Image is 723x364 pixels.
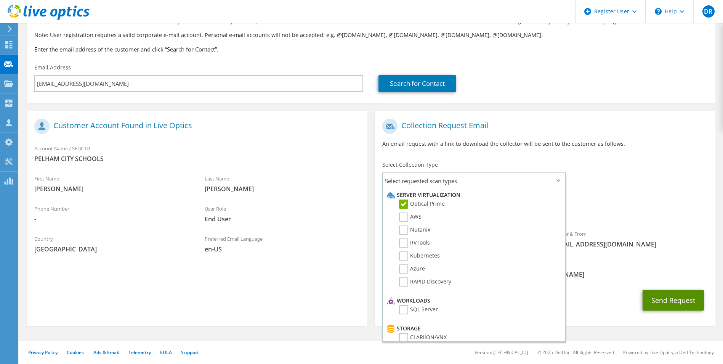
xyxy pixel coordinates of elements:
div: First Name [27,171,197,197]
a: Telemetry [128,349,151,356]
div: To [375,226,545,252]
label: RVTools [399,238,430,248]
span: Select requested scan types [383,173,564,188]
div: User Role [197,201,367,227]
span: [PERSON_NAME] [34,185,189,193]
label: Select Collection Type [382,161,438,169]
label: Email Address [34,64,71,71]
span: - [34,215,189,223]
li: Version: [TECHNICAL_ID] [475,349,528,356]
h1: Customer Account Found in Live Optics [34,119,356,134]
li: Workloads [385,296,561,305]
li: Powered by Live Optics, a Dell Technology [623,349,714,356]
label: Azure [399,264,425,274]
div: Country [27,231,197,257]
span: en-US [205,245,360,253]
label: SQL Server [399,305,438,314]
a: EULA [160,349,172,356]
h1: Collection Request Email [382,119,704,134]
span: PELHAM CITY SCHOOLS [34,155,359,163]
svg: \n [655,8,662,15]
div: Preferred Email Language [197,231,367,257]
span: [EMAIL_ADDRESS][DOMAIN_NAME] [553,240,708,248]
div: Phone Number [27,201,197,227]
p: An email request with a link to download the collector will be sent to the customer as follows. [382,140,707,148]
span: End User [205,215,360,223]
li: Storage [385,324,561,333]
div: CC & Reply To [375,256,715,282]
span: [GEOGRAPHIC_DATA] [34,245,189,253]
button: Send Request [643,290,704,311]
li: Server Virtualization [385,190,561,200]
label: RAPID Discovery [399,277,451,287]
label: Kubernetes [399,251,440,261]
a: Search for Contact [378,75,456,92]
label: Optical Prime [399,200,445,209]
label: Nutanix [399,225,430,235]
span: [PERSON_NAME] [205,185,360,193]
p: Note: User registration requires a valid corporate e-mail account. Personal e-mail accounts will ... [34,31,708,39]
a: Ads & Email [93,349,119,356]
a: Privacy Policy [28,349,58,356]
label: CLARiiON/VNX [399,333,447,342]
h3: Enter the email address of the customer and click “Search for Contact”. [34,45,708,53]
a: Cookies [67,349,84,356]
span: DR [702,5,715,18]
div: Account Name / SFDC ID [27,140,367,167]
div: Sender & From [545,226,715,252]
div: Last Name [197,171,367,197]
div: Requested Collections [375,192,715,222]
label: AWS [399,213,422,222]
li: © 2025 Dell Inc. All Rights Reserved [537,349,614,356]
a: Support [181,349,199,356]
